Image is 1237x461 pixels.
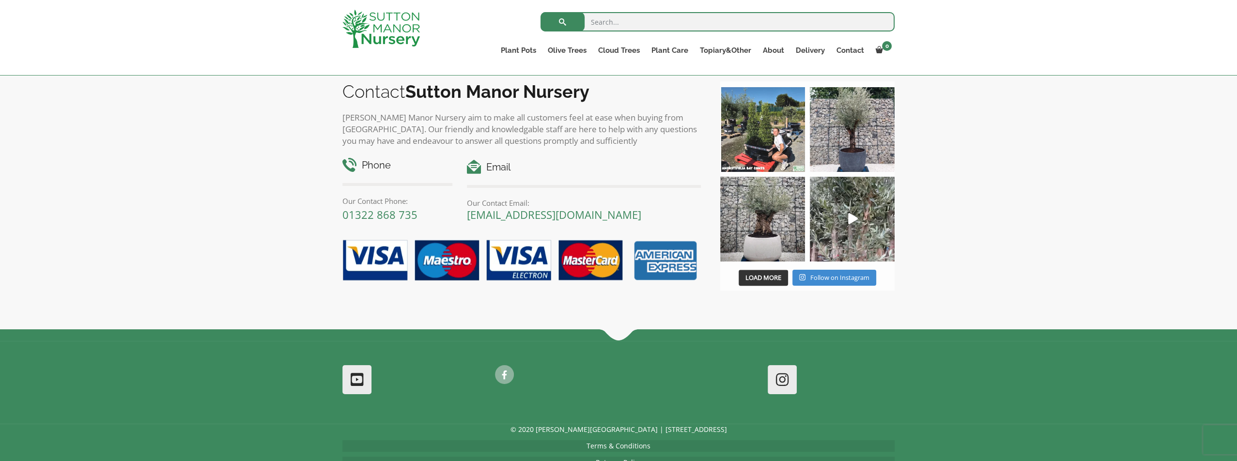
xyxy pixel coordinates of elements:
a: Olive Trees [542,44,592,57]
h4: Email [467,160,701,175]
img: payment-options.png [335,234,701,288]
img: logo [342,10,420,48]
a: Plant Care [646,44,694,57]
a: 01322 868 735 [342,207,417,222]
a: Delivery [790,44,831,57]
img: New arrivals Monday morning of beautiful olive trees 🤩🤩 The weather is beautiful this summer, gre... [810,177,895,261]
p: © 2020 [PERSON_NAME][GEOGRAPHIC_DATA] | [STREET_ADDRESS] [342,424,895,435]
p: Our Contact Email: [467,197,701,209]
img: Our elegant & picturesque Angustifolia Cones are an exquisite addition to your Bay Tree collectio... [720,87,805,172]
span: Follow on Instagram [810,273,869,282]
h4: Phone [342,158,452,173]
a: Contact [831,44,870,57]
a: Play [810,177,895,261]
svg: Instagram [799,274,805,281]
img: A beautiful multi-stem Spanish Olive tree potted in our luxurious fibre clay pots 😍😍 [810,87,895,172]
a: Cloud Trees [592,44,646,57]
input: Search... [541,12,895,31]
img: Check out this beauty we potted at our nursery today ❤️‍🔥 A huge, ancient gnarled Olive tree plan... [720,177,805,261]
h2: Contact [342,81,701,102]
svg: Play [848,213,858,224]
a: Terms & Conditions [587,441,650,450]
a: Plant Pots [495,44,542,57]
a: 0 [870,44,895,57]
span: 0 [882,41,892,51]
span: Load More [745,273,781,282]
a: About [757,44,790,57]
a: Topiary&Other [694,44,757,57]
a: [EMAIL_ADDRESS][DOMAIN_NAME] [467,207,641,222]
p: Our Contact Phone: [342,195,452,207]
button: Load More [739,270,788,286]
b: Sutton Manor Nursery [405,81,589,102]
p: [PERSON_NAME] Manor Nursery aim to make all customers feel at ease when buying from [GEOGRAPHIC_D... [342,112,701,147]
a: Instagram Follow on Instagram [792,270,876,286]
